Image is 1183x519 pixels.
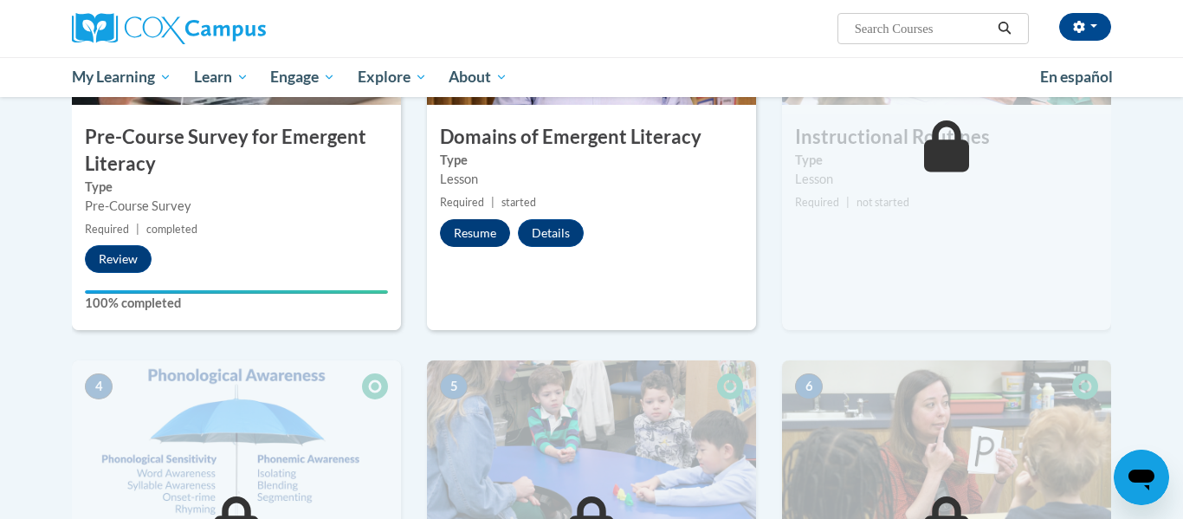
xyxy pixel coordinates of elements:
[438,57,520,97] a: About
[795,196,839,209] span: Required
[194,67,249,88] span: Learn
[440,196,484,209] span: Required
[440,219,510,247] button: Resume
[449,67,507,88] span: About
[72,67,171,88] span: My Learning
[85,373,113,399] span: 4
[85,245,152,273] button: Review
[1029,59,1124,95] a: En español
[440,373,468,399] span: 5
[846,196,850,209] span: |
[857,196,909,209] span: not started
[85,178,388,197] label: Type
[61,57,183,97] a: My Learning
[795,170,1098,189] div: Lesson
[146,223,197,236] span: completed
[346,57,438,97] a: Explore
[491,196,495,209] span: |
[85,294,388,313] label: 100% completed
[270,67,335,88] span: Engage
[46,57,1137,97] div: Main menu
[518,219,584,247] button: Details
[183,57,260,97] a: Learn
[85,223,129,236] span: Required
[1040,68,1113,86] span: En español
[782,124,1111,151] h3: Instructional Routines
[85,290,388,294] div: Your progress
[795,151,1098,170] label: Type
[440,151,743,170] label: Type
[136,223,139,236] span: |
[795,373,823,399] span: 6
[1114,450,1169,505] iframe: Button to launch messaging window
[72,124,401,178] h3: Pre-Course Survey for Emergent Literacy
[358,67,427,88] span: Explore
[501,196,536,209] span: started
[992,18,1018,39] button: Search
[427,124,756,151] h3: Domains of Emergent Literacy
[72,13,401,44] a: Cox Campus
[85,197,388,216] div: Pre-Course Survey
[853,18,992,39] input: Search Courses
[440,170,743,189] div: Lesson
[72,13,266,44] img: Cox Campus
[259,57,346,97] a: Engage
[1059,13,1111,41] button: Account Settings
